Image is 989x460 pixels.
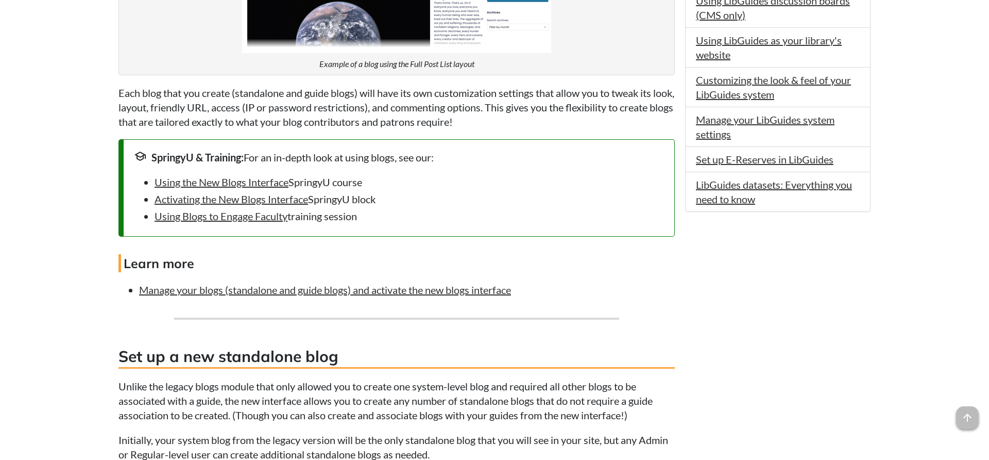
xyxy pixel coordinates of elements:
p: Each blog that you create (standalone and guide blogs) will have its own customization settings t... [118,86,675,129]
a: Manage your LibGuides system settings [696,113,834,140]
h3: Set up a new standalone blog [118,346,675,369]
a: Set up E-Reserves in LibGuides [696,153,833,166]
div: For an in-depth look at using blogs, see our: [134,150,664,165]
a: Using LibGuides as your library's website [696,34,842,61]
figcaption: Example of a blog using the Full Post List layout [319,58,474,70]
span: school [134,150,146,162]
p: Unlike the legacy blogs module that only allowed you to create one system-level blog and required... [118,379,675,422]
h4: Learn more [118,254,675,272]
strong: SpringyU & Training: [151,151,244,163]
a: Customizing the look & feel of your LibGuides system [696,74,851,101]
a: arrow_upward [956,407,979,420]
li: SpringyU course [155,175,664,189]
li: SpringyU block [155,192,664,206]
a: LibGuides datasets: Everything you need to know [696,178,852,205]
a: Using Blogs to Engage Faculty [155,210,287,222]
a: Activating the New Blogs Interface [155,193,308,205]
span: arrow_upward [956,406,979,429]
a: Using the New Blogs Interface [155,176,288,188]
a: Manage your blogs (standalone and guide blogs) and activate the new blogs interface [139,284,511,296]
li: training session [155,209,664,223]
